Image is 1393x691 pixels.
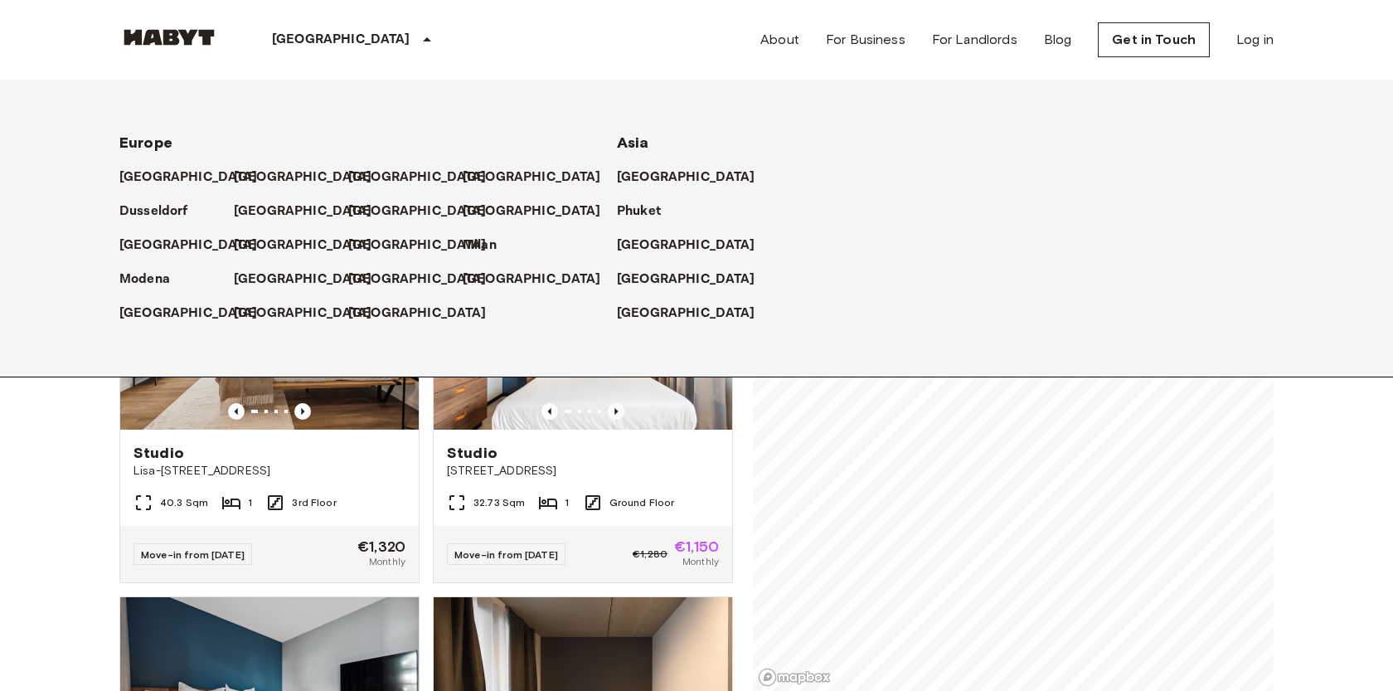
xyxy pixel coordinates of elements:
[447,463,719,479] span: [STREET_ADDRESS]
[609,495,675,510] span: Ground Floor
[228,403,245,420] button: Previous image
[348,304,503,324] a: [GEOGRAPHIC_DATA]
[617,168,755,187] p: [GEOGRAPHIC_DATA]
[463,168,601,187] p: [GEOGRAPHIC_DATA]
[133,443,184,463] span: Studio
[1098,22,1210,57] a: Get in Touch
[348,304,487,324] p: [GEOGRAPHIC_DATA]
[463,270,601,290] p: [GEOGRAPHIC_DATA]
[348,168,503,187] a: [GEOGRAPHIC_DATA]
[119,304,274,324] a: [GEOGRAPHIC_DATA]
[348,236,503,255] a: [GEOGRAPHIC_DATA]
[617,270,772,290] a: [GEOGRAPHIC_DATA]
[234,202,372,221] p: [GEOGRAPHIC_DATA]
[826,30,905,50] a: For Business
[119,202,188,221] p: Dusseldorf
[541,403,558,420] button: Previous image
[348,202,503,221] a: [GEOGRAPHIC_DATA]
[119,202,205,221] a: Dusseldorf
[357,539,405,554] span: €1,320
[119,168,258,187] p: [GEOGRAPHIC_DATA]
[234,304,372,324] p: [GEOGRAPHIC_DATA]
[617,236,772,255] a: [GEOGRAPHIC_DATA]
[119,236,274,255] a: [GEOGRAPHIC_DATA]
[617,304,755,324] p: [GEOGRAPHIC_DATA]
[119,29,219,46] img: Habyt
[348,236,487,255] p: [GEOGRAPHIC_DATA]
[463,202,618,221] a: [GEOGRAPHIC_DATA]
[608,403,624,420] button: Previous image
[119,230,420,583] a: Marketing picture of unit DE-01-491-304-001Previous imagePrevious imageStudioLisa-[STREET_ADDRESS...
[463,270,618,290] a: [GEOGRAPHIC_DATA]
[234,270,372,290] p: [GEOGRAPHIC_DATA]
[463,236,497,255] p: Milan
[369,554,405,569] span: Monthly
[617,202,677,221] a: Phuket
[682,554,719,569] span: Monthly
[760,30,799,50] a: About
[292,495,336,510] span: 3rd Floor
[617,270,755,290] p: [GEOGRAPHIC_DATA]
[932,30,1017,50] a: For Landlords
[133,463,405,479] span: Lisa-[STREET_ADDRESS]
[447,443,498,463] span: Studio
[234,168,372,187] p: [GEOGRAPHIC_DATA]
[617,304,772,324] a: [GEOGRAPHIC_DATA]
[463,202,601,221] p: [GEOGRAPHIC_DATA]
[248,495,252,510] span: 1
[234,236,372,255] p: [GEOGRAPHIC_DATA]
[565,495,569,510] span: 1
[234,270,389,290] a: [GEOGRAPHIC_DATA]
[234,236,389,255] a: [GEOGRAPHIC_DATA]
[617,168,772,187] a: [GEOGRAPHIC_DATA]
[674,539,719,554] span: €1,150
[234,202,389,221] a: [GEOGRAPHIC_DATA]
[119,270,170,290] p: Modena
[633,547,667,562] span: €1,280
[160,495,208,510] span: 40.3 Sqm
[119,236,258,255] p: [GEOGRAPHIC_DATA]
[348,270,503,290] a: [GEOGRAPHIC_DATA]
[348,202,487,221] p: [GEOGRAPHIC_DATA]
[463,168,618,187] a: [GEOGRAPHIC_DATA]
[119,304,258,324] p: [GEOGRAPHIC_DATA]
[1044,30,1072,50] a: Blog
[141,548,245,561] span: Move-in from [DATE]
[463,236,513,255] a: Milan
[617,236,755,255] p: [GEOGRAPHIC_DATA]
[473,495,525,510] span: 32.73 Sqm
[433,230,733,583] a: Marketing picture of unit DE-01-482-008-01Previous imagePrevious imageStudio[STREET_ADDRESS]32.73...
[119,168,274,187] a: [GEOGRAPHIC_DATA]
[272,30,410,50] p: [GEOGRAPHIC_DATA]
[617,202,661,221] p: Phuket
[119,134,172,152] span: Europe
[234,168,389,187] a: [GEOGRAPHIC_DATA]
[617,134,649,152] span: Asia
[1236,30,1274,50] a: Log in
[758,668,831,687] a: Mapbox logo
[294,403,311,420] button: Previous image
[348,270,487,290] p: [GEOGRAPHIC_DATA]
[234,304,389,324] a: [GEOGRAPHIC_DATA]
[454,548,558,561] span: Move-in from [DATE]
[119,270,187,290] a: Modena
[348,168,487,187] p: [GEOGRAPHIC_DATA]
